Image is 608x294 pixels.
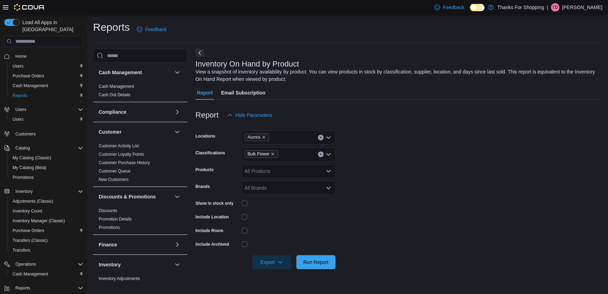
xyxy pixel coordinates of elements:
span: Purchase Orders [10,72,83,80]
div: View a snapshot of inventory availability by product. You can view products in stock by classific... [196,68,599,83]
button: Reports [13,284,33,292]
a: Transfers [10,246,33,254]
button: My Catalog (Beta) [7,163,86,173]
button: Discounts & Promotions [173,192,182,201]
span: Run Report [303,259,328,266]
button: Cash Management [7,269,86,279]
span: Bulk Flower [248,150,270,157]
span: Reports [15,285,30,291]
a: Cash Out Details [99,92,130,97]
span: Load All Apps in [GEOGRAPHIC_DATA] [20,19,83,33]
span: Report [197,86,213,100]
label: Classifications [196,150,225,156]
span: Home [13,52,83,61]
button: Users [1,105,86,114]
a: Promotions [10,173,37,182]
a: Inventory Count [10,207,45,215]
a: Users [10,115,26,124]
a: Customer Purchase History [99,160,150,165]
a: New Customers [99,177,128,182]
span: Inventory [15,189,33,194]
a: Inventory Manager (Classic) [10,217,68,225]
button: Inventory Manager (Classic) [7,216,86,226]
span: Purchase Orders [10,226,83,235]
div: Discounts & Promotions [93,206,187,234]
span: Customer Activity List [99,143,139,149]
span: Purchase Orders [13,73,44,79]
button: Operations [1,259,86,269]
h3: Cash Management [99,69,142,76]
span: My Catalog (Beta) [13,165,47,170]
label: Include Archived [196,241,229,247]
span: Inventory Manager (Classic) [10,217,83,225]
span: My Catalog (Classic) [13,155,51,161]
span: Cash Out Details [99,92,130,98]
button: Clear input [318,152,324,157]
a: Home [13,52,29,61]
label: Show in stock only [196,201,234,206]
span: Cash Management [13,271,48,277]
span: Cash Management [13,83,48,89]
button: Finance [173,240,182,249]
span: Customer Queue [99,168,130,174]
button: My Catalog (Classic) [7,153,86,163]
button: Export [252,255,291,269]
button: Users [7,61,86,71]
span: Transfers (Classic) [13,238,48,243]
button: Users [7,114,86,124]
h3: Discounts & Promotions [99,193,156,200]
button: Open list of options [326,168,331,174]
span: Reports [10,91,83,100]
span: TD [552,3,558,12]
span: My Catalog (Beta) [10,163,83,172]
label: Include Room [196,228,223,233]
label: Brands [196,184,210,189]
span: Inventory Count [13,208,42,214]
span: Customer Purchase History [99,160,150,166]
span: Catalog [13,144,83,152]
span: Bulk Flower [245,150,278,158]
span: Users [10,62,83,70]
button: Promotions [7,173,86,182]
a: Customer Loyalty Points [99,152,144,157]
span: Inventory Count [10,207,83,215]
button: Open list of options [326,135,331,140]
button: Reports [7,91,86,100]
a: Customers [13,130,38,138]
button: Catalog [1,143,86,153]
span: Feedback [443,4,464,11]
span: Inventory Manager (Classic) [13,218,65,224]
button: Cash Management [7,81,86,91]
span: Promotions [10,173,83,182]
span: My Catalog (Classic) [10,154,83,162]
button: Adjustments (Classic) [7,196,86,206]
button: Catalog [13,144,33,152]
button: Compliance [173,108,182,116]
span: Operations [15,261,36,267]
span: Cash Management [10,270,83,278]
div: Cash Management [93,82,187,102]
button: Discounts & Promotions [99,193,172,200]
span: Export [256,255,287,269]
button: Open list of options [326,185,331,191]
a: Adjustments (Classic) [10,197,56,205]
label: Locations [196,133,215,139]
span: Users [13,63,23,69]
a: Users [10,62,26,70]
button: Remove Bulk Flower from selection in this group [271,152,275,156]
a: Cash Management [10,270,51,278]
span: Hide Parameters [235,112,272,119]
a: Cash Management [99,84,134,89]
span: Reports [13,284,83,292]
button: Inventory [173,260,182,269]
button: Customer [99,128,172,135]
a: Reports [10,91,30,100]
h3: Report [196,111,219,119]
button: Purchase Orders [7,226,86,236]
a: My Catalog (Beta) [10,163,49,172]
button: Customers [1,128,86,139]
button: Transfers (Classic) [7,236,86,245]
